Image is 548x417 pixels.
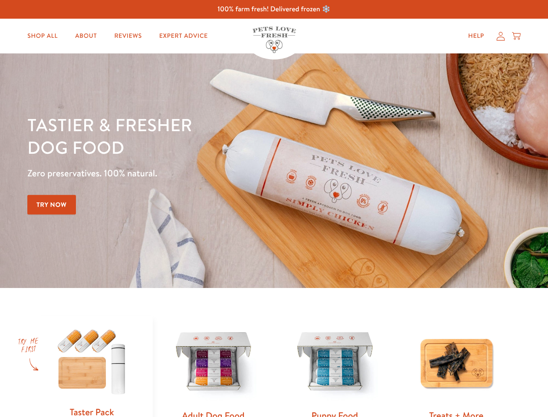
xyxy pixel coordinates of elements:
h1: Tastier & fresher dog food [27,113,356,159]
img: Pets Love Fresh [253,26,296,53]
a: Try Now [27,195,76,215]
a: About [68,27,104,45]
p: Zero preservatives. 100% natural. [27,165,356,181]
a: Help [461,27,491,45]
a: Shop All [20,27,65,45]
a: Reviews [107,27,148,45]
a: Expert Advice [152,27,215,45]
